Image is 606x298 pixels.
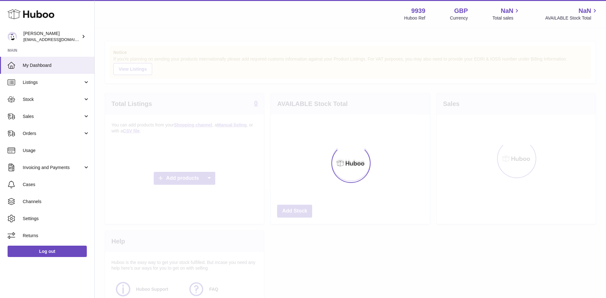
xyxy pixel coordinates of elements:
span: AVAILABLE Stock Total [545,15,598,21]
span: Sales [23,114,83,120]
strong: GBP [454,7,468,15]
span: Invoicing and Payments [23,165,83,171]
span: Orders [23,131,83,137]
a: Log out [8,246,87,257]
span: Usage [23,148,90,154]
span: NaN [579,7,591,15]
div: Currency [450,15,468,21]
a: NaN Total sales [492,7,520,21]
span: Stock [23,96,83,102]
span: Cases [23,182,90,188]
strong: 9939 [411,7,425,15]
span: My Dashboard [23,62,90,68]
span: Listings [23,79,83,85]
img: internalAdmin-9939@internal.huboo.com [8,32,17,41]
a: NaN AVAILABLE Stock Total [545,7,598,21]
div: [PERSON_NAME] [23,31,80,43]
span: Total sales [492,15,520,21]
span: Channels [23,199,90,205]
span: Settings [23,216,90,222]
div: Huboo Ref [404,15,425,21]
span: NaN [501,7,513,15]
span: [EMAIL_ADDRESS][DOMAIN_NAME] [23,37,93,42]
span: Returns [23,233,90,239]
